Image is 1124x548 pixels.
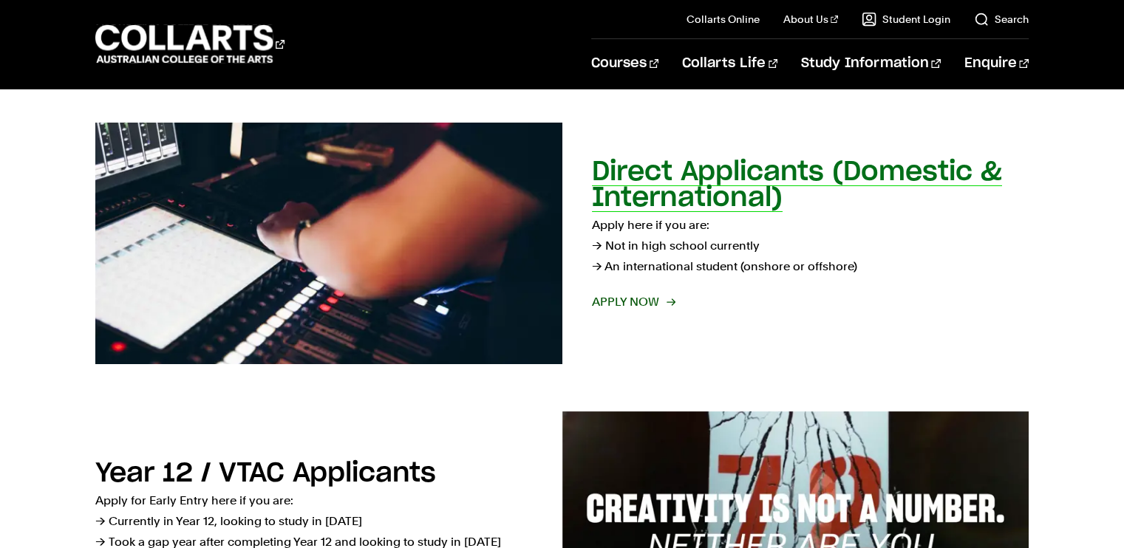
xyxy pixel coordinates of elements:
h2: Direct Applicants (Domestic & International) [592,159,1002,211]
a: Collarts Online [687,12,760,27]
a: Enquire [964,39,1029,88]
a: Study Information [801,39,940,88]
a: Courses [591,39,658,88]
span: Apply now [592,292,674,312]
h2: Year 12 / VTAC Applicants [95,460,436,487]
a: Student Login [862,12,950,27]
div: Go to homepage [95,23,285,65]
a: Search [974,12,1029,27]
a: Collarts Life [682,39,777,88]
a: About Us [783,12,838,27]
p: Apply here if you are: → Not in high school currently → An international student (onshore or offs... [592,215,1029,277]
a: Direct Applicants (Domestic & International) Apply here if you are:→ Not in high school currently... [95,123,1028,364]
